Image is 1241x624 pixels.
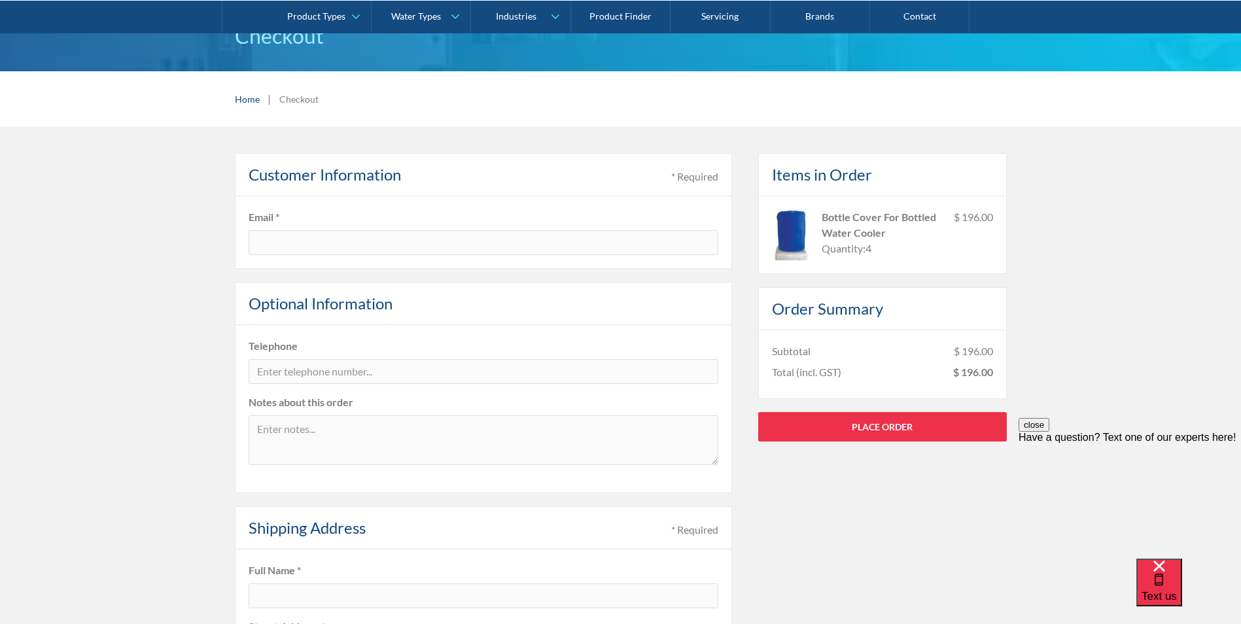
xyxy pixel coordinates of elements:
[249,209,718,225] label: Email *
[249,394,718,410] label: Notes about this order
[758,412,1007,442] a: Place Order
[249,163,401,186] h4: Customer Information
[954,209,993,261] div: $ 196.00
[954,343,993,359] div: $ 196.00
[1136,559,1241,624] iframe: podium webchat widget bubble
[865,241,871,256] div: 4
[235,20,1007,52] h1: Checkout
[772,343,811,359] div: Subtotal
[772,364,841,380] div: Total (incl. GST)
[249,516,366,540] h4: Shipping Address
[249,338,718,354] label: Telephone
[266,91,273,107] div: |
[822,241,865,256] div: Quantity:
[235,92,260,106] a: Home
[287,10,345,22] div: Product Types
[279,92,319,106] div: Checkout
[249,292,393,315] h4: Optional Information
[671,522,718,538] div: * Required
[953,364,993,380] div: $ 196.00
[822,209,943,241] div: Bottle Cover For Bottled Water Cooler
[772,163,872,186] h4: Items in Order
[772,297,883,321] h4: Order Summary
[249,359,718,384] input: Enter telephone number...
[391,10,441,22] div: Water Types
[1019,418,1241,575] iframe: podium webchat widget prompt
[671,169,718,184] div: * Required
[249,563,718,578] label: Full Name *
[496,10,536,22] div: Industries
